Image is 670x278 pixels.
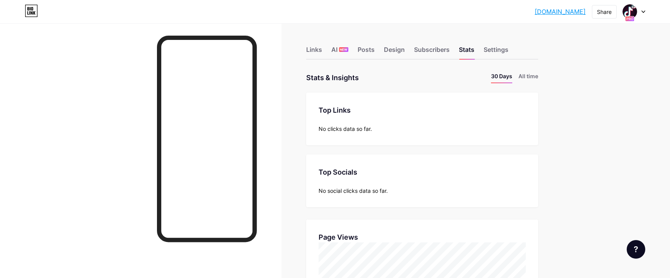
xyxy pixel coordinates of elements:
[306,45,322,59] div: Links
[459,45,474,59] div: Stats
[319,232,526,242] div: Page Views
[414,45,450,59] div: Subscribers
[491,72,512,83] li: 30 Days
[306,72,359,83] div: Stats & Insights
[622,4,637,19] img: pinupaviator
[358,45,375,59] div: Posts
[384,45,405,59] div: Design
[535,7,586,16] a: [DOMAIN_NAME]
[340,47,347,52] span: NEW
[319,125,526,133] div: No clicks data so far.
[518,72,538,83] li: All time
[331,45,348,59] div: AI
[319,167,526,177] div: Top Socials
[319,187,526,195] div: No social clicks data so far.
[597,8,612,16] div: Share
[484,45,508,59] div: Settings
[319,105,526,115] div: Top Links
